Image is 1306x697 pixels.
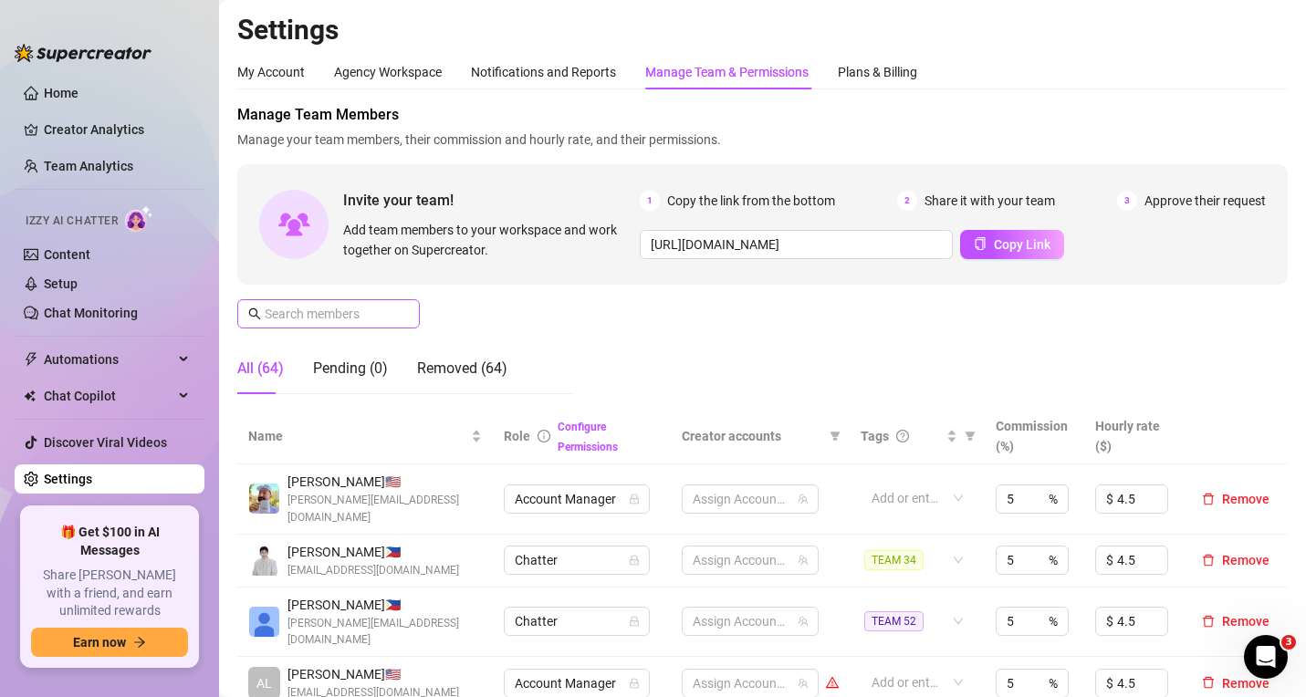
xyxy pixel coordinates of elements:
span: Remove [1222,492,1269,506]
span: Remove [1222,676,1269,691]
span: Tags [861,426,889,446]
span: Chatter [515,546,639,574]
span: lock [629,494,640,505]
span: Remove [1222,553,1269,567]
span: Manage Team Members [237,104,1288,126]
span: team [798,555,809,566]
span: Copy Link [994,237,1050,252]
span: Account Manager [515,670,639,697]
img: AI Chatter [125,205,153,232]
span: team [798,494,809,505]
div: Manage Team & Permissions [645,62,809,82]
span: [EMAIL_ADDRESS][DOMAIN_NAME] [287,562,459,579]
span: TEAM 34 [864,550,924,570]
div: My Account [237,62,305,82]
span: delete [1202,615,1215,628]
span: TEAM 52 [864,611,924,631]
span: 3 [1117,191,1137,211]
button: Copy Link [960,230,1064,259]
span: copy [974,237,987,250]
span: question-circle [896,430,909,442]
a: Home [44,86,78,100]
span: warning [826,676,839,689]
span: filter [961,422,979,450]
span: delete [1202,554,1215,567]
span: team [798,616,809,627]
img: logo-BBDzfeDw.svg [15,44,151,62]
span: Izzy AI Chatter [26,213,118,230]
span: Earn now [73,635,126,650]
span: Role [504,429,530,443]
span: team [798,678,809,689]
th: Name [237,409,493,464]
span: Copy the link from the bottom [667,191,835,211]
span: info-circle [538,430,550,442]
button: Remove [1195,672,1277,694]
span: Chat Copilot [44,381,173,411]
div: Removed (64) [417,358,507,380]
span: Manage your team members, their commission and hourly rate, and their permissions. [237,130,1288,150]
a: Team Analytics [44,159,133,173]
span: Creator accounts [682,426,822,446]
a: Configure Permissions [558,421,618,453]
span: lock [629,616,640,627]
span: lock [629,555,640,566]
button: Earn nowarrow-right [31,628,188,657]
a: Creator Analytics [44,115,190,144]
span: thunderbolt [24,352,38,367]
div: All (64) [237,358,284,380]
h2: Settings [237,13,1288,47]
th: Commission (%) [985,409,1084,464]
iframe: Intercom live chat [1244,635,1288,679]
a: Content [44,247,90,262]
span: [PERSON_NAME][EMAIL_ADDRESS][DOMAIN_NAME] [287,615,482,650]
span: Automations [44,345,173,374]
img: Katrina Mendiola [249,607,279,637]
span: [PERSON_NAME][EMAIL_ADDRESS][DOMAIN_NAME] [287,492,482,526]
span: filter [830,431,841,442]
span: Add team members to your workspace and work together on Supercreator. [343,220,632,260]
span: Remove [1222,614,1269,629]
span: [PERSON_NAME] 🇵🇭 [287,595,482,615]
span: AL [256,673,272,693]
span: delete [1202,493,1215,505]
span: Share it with your team [925,191,1055,211]
button: Remove [1195,610,1277,632]
a: Discover Viral Videos [44,435,167,450]
div: Notifications and Reports [471,62,616,82]
div: Pending (0) [313,358,388,380]
span: lock [629,678,640,689]
span: 2 [897,191,917,211]
span: 🎁 Get $100 in AI Messages [31,524,188,559]
span: [PERSON_NAME] 🇵🇭 [287,542,459,562]
div: Agency Workspace [334,62,442,82]
span: filter [826,422,844,450]
span: Invite your team! [343,189,640,212]
button: Remove [1195,549,1277,571]
span: search [248,307,261,320]
span: 3 [1281,635,1296,650]
a: Setup [44,276,78,291]
span: Chatter [515,608,639,635]
a: Chat Monitoring [44,306,138,320]
img: Paul Andrei Casupanan [249,546,279,576]
img: Chat Copilot [24,390,36,402]
span: Name [248,426,467,446]
span: delete [1202,676,1215,689]
span: 1 [640,191,660,211]
input: Search members [265,304,394,324]
span: Account Manager [515,485,639,513]
span: Approve their request [1144,191,1266,211]
a: Settings [44,472,92,486]
th: Hourly rate ($) [1084,409,1184,464]
button: Remove [1195,488,1277,510]
span: arrow-right [133,636,146,649]
span: [PERSON_NAME] 🇺🇸 [287,664,459,684]
img: Evan Gillis [249,484,279,514]
div: Plans & Billing [838,62,917,82]
span: filter [965,431,976,442]
span: Share [PERSON_NAME] with a friend, and earn unlimited rewards [31,567,188,620]
span: [PERSON_NAME] 🇺🇸 [287,472,482,492]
